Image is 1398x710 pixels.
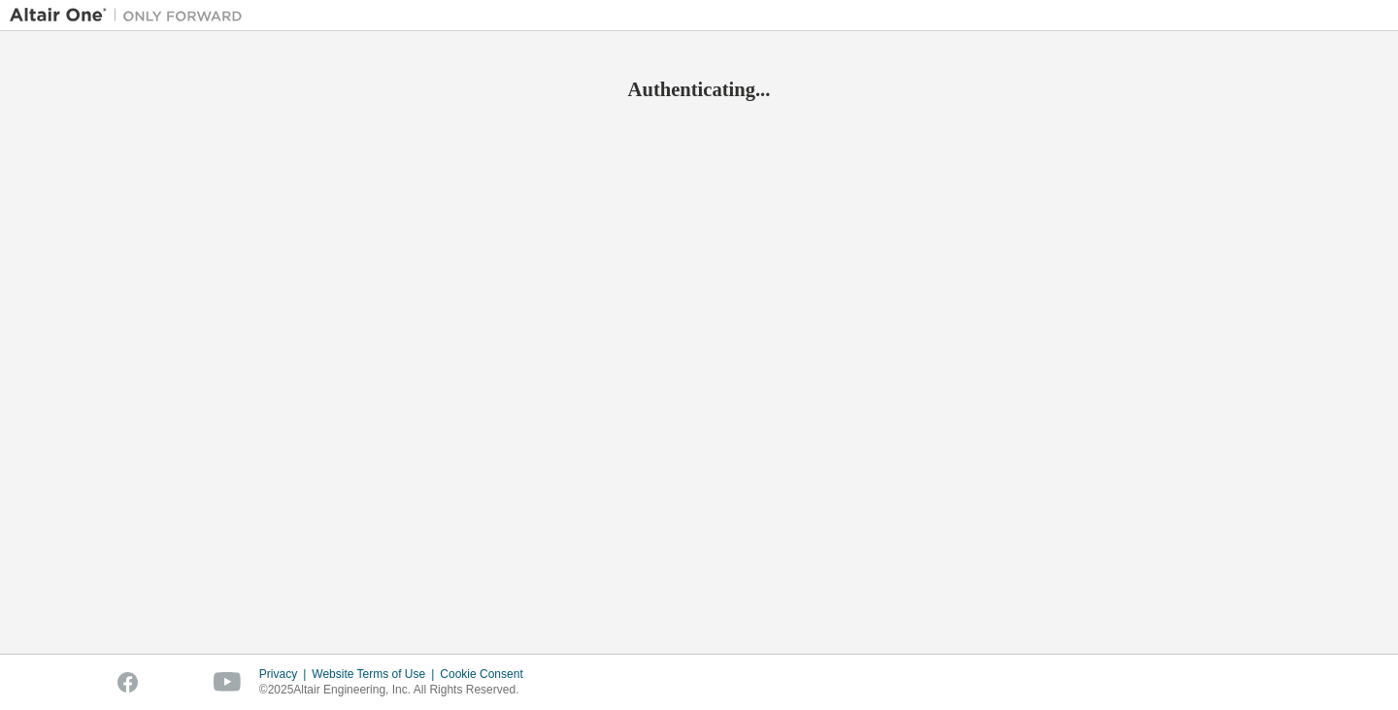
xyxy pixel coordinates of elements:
[117,672,138,693] img: facebook.svg
[10,77,1388,102] h2: Authenticating...
[312,666,440,682] div: Website Terms of Use
[259,666,312,682] div: Privacy
[214,672,242,693] img: youtube.svg
[259,682,535,698] p: © 2025 Altair Engineering, Inc. All Rights Reserved.
[10,6,252,25] img: Altair One
[440,666,534,682] div: Cookie Consent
